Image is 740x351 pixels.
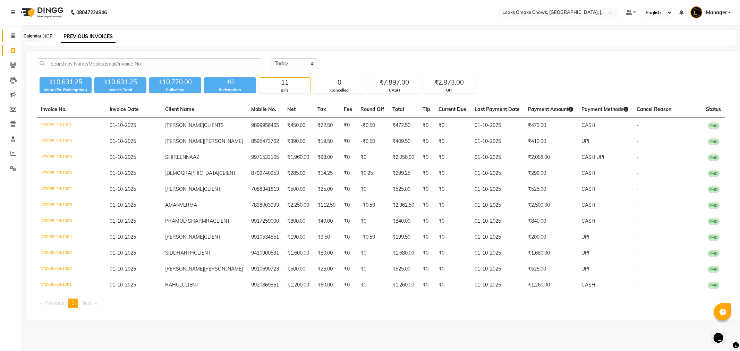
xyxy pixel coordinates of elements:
span: CLIENT [204,234,221,240]
span: PAID [708,202,720,209]
td: ₹0 [340,149,356,165]
span: Tip [423,106,430,112]
div: Cancelled [314,87,365,93]
span: CASH [581,218,595,224]
td: 01-10-2025 [470,118,524,134]
span: 01-10-2025 [110,234,136,240]
td: ₹0 [434,261,470,277]
span: CLIENT [213,218,230,224]
td: -₹0.50 [356,197,388,213]
span: AMAN [165,202,180,208]
div: Calendar [22,32,43,40]
td: ₹1,960.00 [283,149,313,165]
td: 9971533105 [247,149,283,165]
span: PAID [708,154,720,161]
span: Mobile No. [251,106,276,112]
td: ₹525.00 [524,181,577,197]
td: V/2025-26/1083 [37,245,105,261]
td: ₹2,250.00 [283,197,313,213]
td: ₹1,260.00 [388,277,418,293]
td: ₹0 [340,229,356,245]
b: 08047224946 [76,3,107,22]
span: PAID [708,282,720,289]
td: ₹0 [356,181,388,197]
span: - [637,154,639,160]
td: ₹0 [340,134,356,149]
span: Status [706,106,721,112]
td: ₹500.00 [283,181,313,197]
span: 1 [71,300,74,306]
td: ₹2,058.00 [388,149,418,165]
span: - [637,170,639,176]
td: ₹0 [340,165,356,181]
td: ₹285.00 [283,165,313,181]
td: ₹0 [418,277,434,293]
td: ₹80.00 [313,245,340,261]
td: ₹299.25 [388,165,418,181]
span: RAHUL [165,282,182,288]
span: Client Name [165,106,194,112]
td: 01-10-2025 [470,245,524,261]
span: [PERSON_NAME] [165,186,204,192]
td: ₹0 [356,213,388,229]
span: UPI [581,250,589,256]
span: Invoice Date [110,106,139,112]
span: 01-10-2025 [110,122,136,128]
td: ₹60.00 [313,277,340,293]
span: - [637,282,639,288]
div: ₹2,873.00 [424,78,475,87]
td: ₹0 [340,277,356,293]
span: SIDDHARTH [165,250,194,256]
span: 01-10-2025 [110,138,136,144]
td: ₹22.50 [313,118,340,134]
div: Collection [149,87,201,93]
span: 01-10-2025 [110,250,136,256]
td: ₹0 [340,181,356,197]
span: [PERSON_NAME] [204,266,243,272]
td: 01-10-2025 [470,229,524,245]
td: ₹1,680.00 [388,245,418,261]
span: - [637,202,639,208]
td: ₹98.00 [313,149,340,165]
td: 8799740953 [247,165,283,181]
span: CASH, [581,154,596,160]
span: 01-10-2025 [110,202,136,208]
td: ₹190.00 [283,229,313,245]
span: CASH [581,186,595,192]
td: 7088341813 [247,181,283,197]
span: CLIENT [219,170,236,176]
td: ₹1,680.00 [524,245,577,261]
span: Net [287,106,296,112]
td: ₹2,500.00 [524,197,577,213]
td: ₹473.00 [524,118,577,134]
td: ₹390.00 [283,134,313,149]
td: ₹40.00 [313,213,340,229]
span: PAID [708,250,720,257]
td: -₹0.50 [356,134,388,149]
span: CASH [581,282,595,288]
span: Manager [706,9,727,16]
td: 01-10-2025 [470,149,524,165]
span: [DEMOGRAPHIC_DATA] [165,170,219,176]
td: ₹410.00 [524,134,577,149]
span: PAID [708,266,720,273]
td: ₹25.00 [313,261,340,277]
span: [PERSON_NAME] [165,122,204,128]
span: CASH [581,170,595,176]
span: 01-10-2025 [110,186,136,192]
td: ₹525.00 [388,261,418,277]
span: - [637,250,639,256]
td: ₹0 [340,261,356,277]
span: Total [392,106,404,112]
td: ₹0 [418,213,434,229]
span: - [637,186,639,192]
td: 9910690723 [247,261,283,277]
td: ₹500.00 [283,261,313,277]
td: ₹409.50 [388,134,418,149]
td: 9899956465 [247,118,283,134]
span: Round Off [360,106,384,112]
td: ₹0 [434,197,470,213]
img: logo [18,3,65,22]
td: ₹25.00 [313,181,340,197]
td: ₹0 [418,245,434,261]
